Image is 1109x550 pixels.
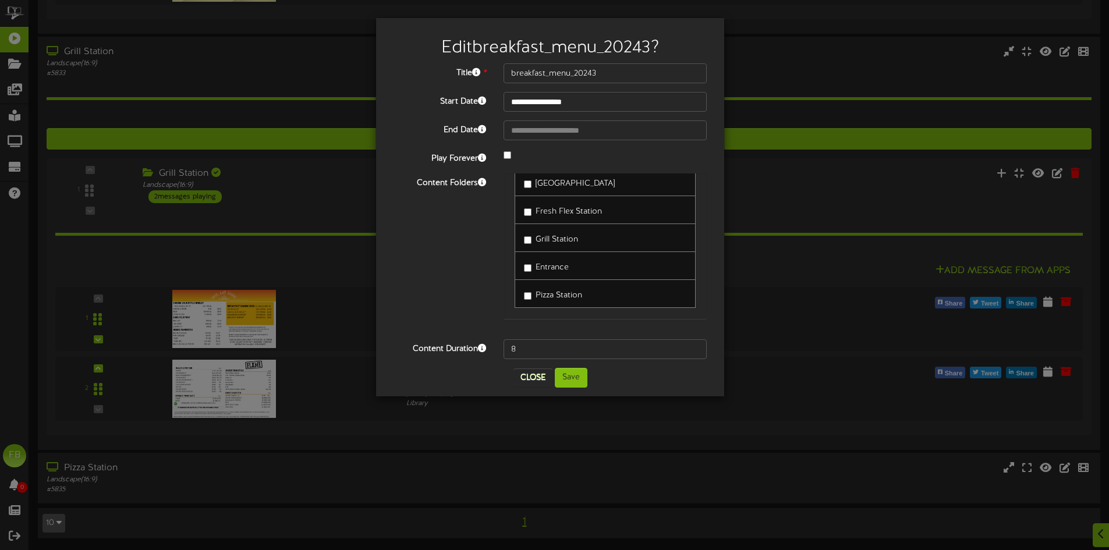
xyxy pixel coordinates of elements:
[385,63,495,79] label: Title
[524,292,532,300] input: Pizza Station
[504,63,707,83] input: Title
[394,38,707,58] h2: Edit breakfast_menu_20243 ?
[385,92,495,108] label: Start Date
[385,149,495,165] label: Play Forever
[385,173,495,189] label: Content Folders
[536,263,569,272] span: Entrance
[504,339,707,359] input: 15
[524,208,532,216] input: Fresh Flex Station
[536,179,615,188] span: [GEOGRAPHIC_DATA]
[536,291,582,300] span: Pizza Station
[524,264,532,272] input: Entrance
[513,368,552,387] button: Close
[524,180,532,188] input: [GEOGRAPHIC_DATA]
[385,339,495,355] label: Content Duration
[536,235,578,244] span: Grill Station
[555,368,587,388] button: Save
[536,207,602,216] span: Fresh Flex Station
[385,120,495,136] label: End Date
[524,236,532,244] input: Grill Station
